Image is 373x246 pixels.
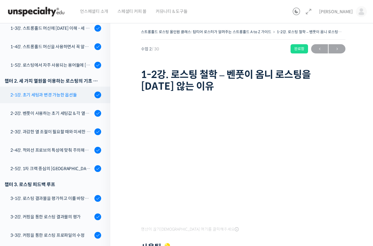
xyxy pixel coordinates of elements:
[152,46,159,52] span: / 30
[10,43,93,50] div: 1-4강. 스트롱홀드 머신을 사용하면서 꼭 알고 있어야 할 유의사항
[141,47,159,51] span: 수업 2
[311,45,328,53] span: ←
[10,195,93,202] div: 3-1강. 로스팅 결과물을 평가하고 이를 바탕으로 프로파일을 설계하는 방법
[291,44,308,53] div: 완료함
[10,110,93,117] div: 2-2강. 벤풋이 사용하는 초기 세팅값 & 각 열원이 하는 역할
[329,45,345,53] span: →
[5,77,101,85] div: 챕터 2. 세 가지 열원을 이용하는 로스팅의 기초 설계
[141,227,239,232] span: 영상이 끊기[DEMOGRAPHIC_DATA] 여기를 클릭해주세요
[141,29,271,34] a: 스트롱홀드 로스팅 올인원 클래스: 탑티어 로스터가 알려주는 스트롱홀드 A to Z 가이드
[10,213,93,220] div: 3-2강. 커핑을 통한 로스팅 결과물의 평가
[19,204,23,209] span: 홈
[10,128,93,135] div: 2-3강. 과감한 열 조절이 필요할 때와 미세한 열 조절이 필요할 때
[141,69,345,92] h1: 1-2강. 로스팅 철학 – 벤풋이 옴니 로스팅을 [DATE] 않는 이유
[2,195,40,210] a: 홈
[79,195,118,210] a: 설정
[95,204,102,209] span: 설정
[311,44,328,53] a: ←이전
[277,29,369,34] a: 1-2강. 로스팅 철학 – 벤풋이 옴니 로스팅을 [DATE] 않는 이유
[329,44,345,53] a: 다음→
[319,9,353,14] span: [PERSON_NAME]
[5,180,101,189] div: 챕터 3. 로스팅 피드백 루프
[10,92,93,98] div: 2-1강. 초기 세팅과 변경 가능한 옵션들
[56,204,63,209] span: 대화
[10,147,93,154] div: 2-4강. 적외선 프로브의 특성에 맞춰 주의해야 할 점들
[10,165,93,172] div: 2-5강. 1차 크랙 중심의 [GEOGRAPHIC_DATA]에 관하여
[10,232,93,239] div: 3-3강. 커핑을 통한 로스팅 프로파일의 수정
[40,195,79,210] a: 대화
[10,62,93,68] div: 1-5강. 로스팅에서 자주 사용되는 용어들에 [DATE] 이해
[10,25,93,32] div: 1-3강. 스트롱홀드 머신에 [DATE] 이해 - 세 가지 열원이 만들어내는 변화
